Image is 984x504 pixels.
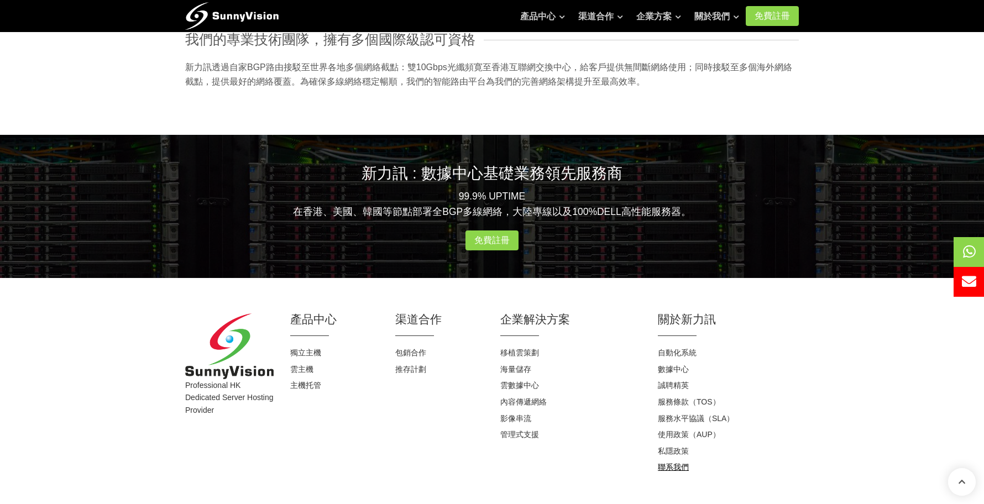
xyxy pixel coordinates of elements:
[658,430,720,439] a: 使用政策（AUP）
[185,313,274,379] img: SunnyVision Limited
[520,6,565,28] a: 產品中心
[500,348,539,357] a: 移植雲策劃
[395,348,426,357] a: 包銷合作
[290,365,313,374] a: 雲主機
[658,414,734,423] a: 服務水平協議（SLA）
[694,6,739,28] a: 關於我們
[658,381,689,390] a: 誠聘精英
[500,414,531,423] a: 影像串流
[290,311,379,327] h2: 產品中心
[658,447,689,455] a: 私隱政策
[500,430,539,439] a: 管理式支援
[185,60,799,88] p: 新力訊透過自家BGP路由接駁至世界各地多個網絡截點：雙10Gbps光纖頻寛至香港互聯網交換中心，給客戶提供無間斷網絡使用；同時接駁至多個海外網絡截點，提供最好的網絡覆蓋。為確保多線網絡穩定暢順，...
[395,311,484,327] h2: 渠道合作
[500,311,641,327] h2: 企業解決方案
[658,397,720,406] a: 服務條款（TOS）
[578,6,623,28] a: 渠道合作
[185,188,799,219] p: 99.9% UPTIME 在香港、美國、韓國等節點部署全BGP多線網絡，大陸專線以及100%DELL高性能服務器。
[185,162,799,184] h2: 新力訊 : 數據中心基礎業務領先服務商
[500,381,539,390] a: 雲數據中心
[658,311,799,327] h2: 關於新力訊
[658,463,689,471] a: 聯系我們
[636,6,681,28] a: 企業方案
[500,397,547,406] a: 內容傳遞網絡
[177,313,282,475] div: Professional HK Dedicated Server Hosting Provider
[658,365,689,374] a: 數據中心
[746,6,799,26] a: 免費註冊
[395,365,426,374] a: 推存計劃
[500,365,531,374] a: 海量儲存
[465,230,519,250] a: 免費註冊
[185,30,484,49] h2: 我們的專業技術團隊，擁有多個國際級認可資格
[658,348,697,357] a: 自動化系統
[290,348,321,357] a: 獨立主機
[290,381,321,390] a: 主機托管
